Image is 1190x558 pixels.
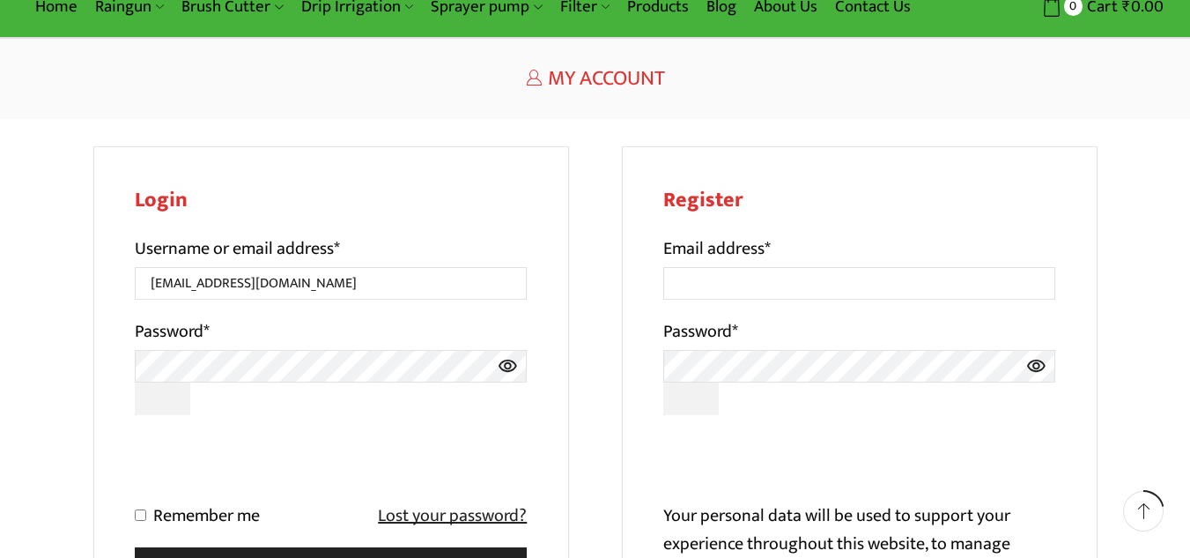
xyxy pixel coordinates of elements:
label: Email address [663,234,771,263]
input: Remember me [135,510,146,521]
h2: Register [663,188,1056,213]
button: Show password [663,383,720,415]
iframe: reCAPTCHA [135,433,403,502]
label: Password [663,317,738,346]
button: Show password [135,383,191,415]
span: Remember me [153,501,260,531]
h2: Login [135,188,528,213]
label: Username or email address [135,234,340,263]
span: My Account [548,61,665,96]
label: Password [135,317,210,346]
iframe: reCAPTCHA [663,433,931,502]
a: Lost your password? [378,502,527,530]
